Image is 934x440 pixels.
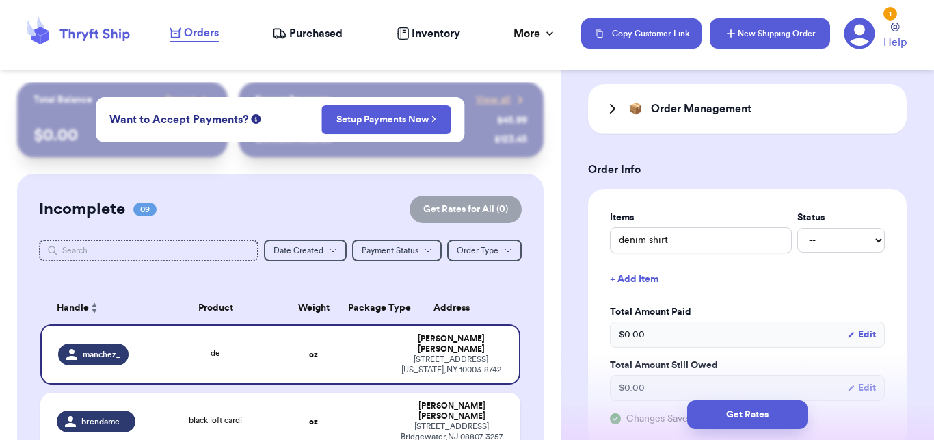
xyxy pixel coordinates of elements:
[610,305,885,319] label: Total Amount Paid
[883,7,897,21] div: 1
[170,25,219,42] a: Orders
[189,416,242,424] span: black loft cardi
[362,246,418,255] span: Payment Status
[340,292,392,324] th: Package Type
[797,211,885,224] label: Status
[397,25,460,42] a: Inventory
[847,381,876,395] button: Edit
[309,350,318,359] strong: oz
[410,196,522,223] button: Get Rates for All (0)
[255,93,331,107] p: Recent Payments
[352,240,442,261] button: Payment Status
[844,18,875,49] a: 1
[133,203,157,216] span: 09
[165,93,195,107] span: Payout
[497,114,527,127] div: $ 45.99
[39,240,258,261] input: Search
[447,240,522,261] button: Order Type
[273,246,323,255] span: Date Created
[309,417,318,426] strong: oz
[34,93,92,107] p: Total Balance
[687,400,808,429] button: Get Rates
[588,161,907,178] h3: Order Info
[109,112,248,128] span: Want to Accept Payments?
[399,334,503,354] div: [PERSON_NAME] [PERSON_NAME]
[513,25,557,42] div: More
[289,25,343,42] span: Purchased
[883,23,907,51] a: Help
[89,300,100,316] button: Sort ascending
[581,18,702,49] button: Copy Customer Link
[57,301,89,315] span: Handle
[399,401,504,422] div: [PERSON_NAME] [PERSON_NAME]
[83,349,120,360] span: manchez_
[847,328,876,341] button: Edit
[457,246,498,255] span: Order Type
[610,359,885,372] label: Total Amount Still Owed
[165,93,211,107] a: Payout
[322,105,451,134] button: Setup Payments Now
[144,292,288,324] th: Product
[651,101,751,117] h3: Order Management
[604,264,890,294] button: + Add Item
[619,328,645,341] span: $ 0.00
[619,381,645,395] span: $ 0.00
[476,93,527,107] a: View all
[336,113,437,127] a: Setup Payments Now
[629,101,643,117] span: 📦
[34,125,211,146] p: $ 0.00
[476,93,511,107] span: View all
[264,240,347,261] button: Date Created
[288,292,340,324] th: Weight
[211,349,220,357] span: de
[610,211,792,224] label: Items
[39,198,125,220] h2: Incomplete
[412,25,460,42] span: Inventory
[399,354,503,375] div: [STREET_ADDRESS] [US_STATE] , NY 10003-8742
[883,34,907,51] span: Help
[81,416,127,427] span: brendameep
[494,133,527,146] div: $ 123.45
[272,25,343,42] a: Purchased
[391,292,520,324] th: Address
[184,25,219,41] span: Orders
[710,18,830,49] button: New Shipping Order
